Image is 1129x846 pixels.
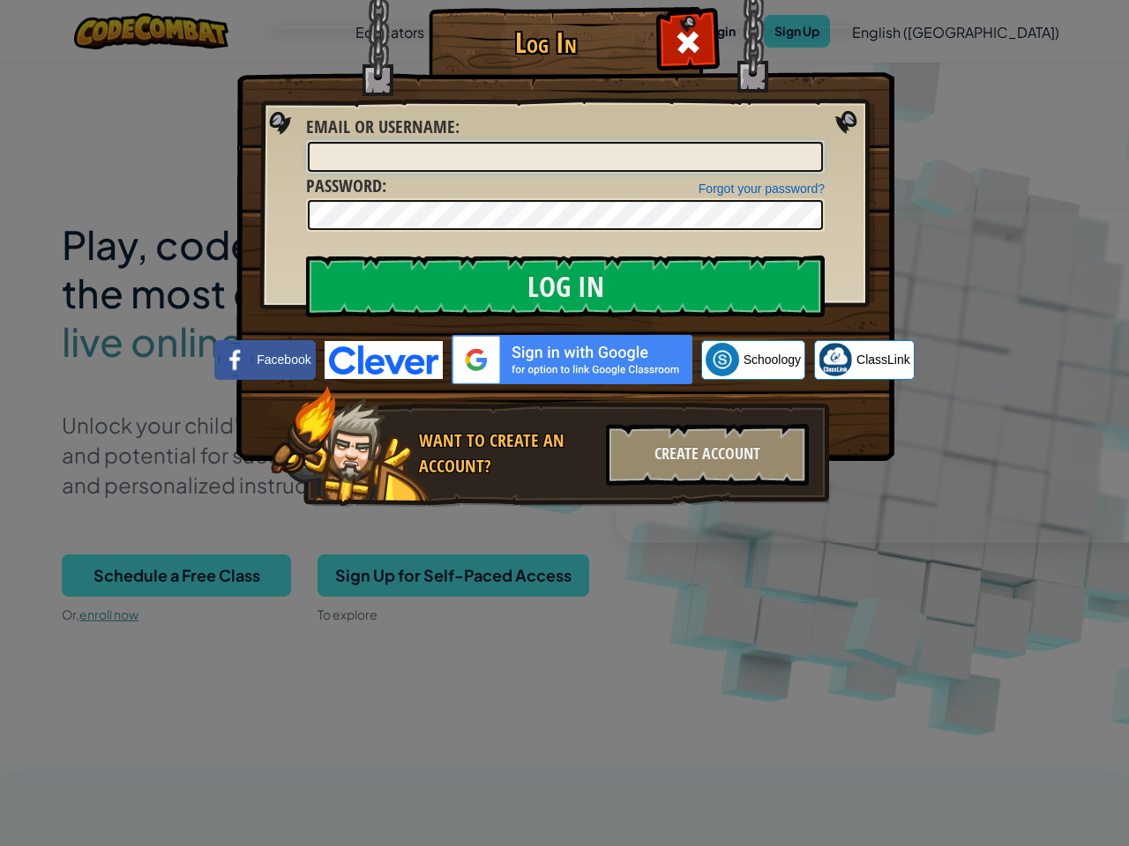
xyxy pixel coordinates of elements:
[433,27,658,58] h1: Log In
[419,428,595,479] div: Want to create an account?
[744,351,801,368] span: Schoology
[856,351,910,368] span: ClassLink
[306,174,382,197] span: Password
[306,256,825,317] input: Log In
[219,343,252,376] img: facebook_small.png
[325,341,443,379] img: clever-logo-blue.png
[306,115,455,138] span: Email or Username
[306,115,460,140] label: :
[452,335,692,384] img: gplus_sso_button2.svg
[606,424,809,486] div: Create Account
[699,182,825,196] a: Forgot your password?
[819,343,852,376] img: classlink-logo-small.png
[306,174,386,199] label: :
[257,351,310,368] span: Facebook
[706,343,739,376] img: schoology.png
